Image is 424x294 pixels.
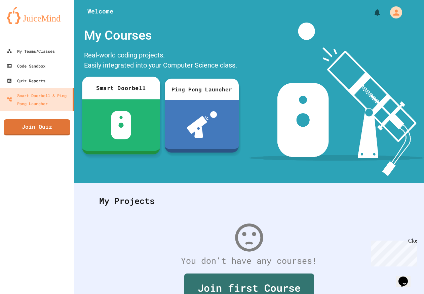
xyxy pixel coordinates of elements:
[7,91,70,108] div: Smart Doorbell & Ping Pong Launcher
[4,119,70,135] a: Join Quiz
[396,267,417,287] iframe: chat widget
[7,62,45,70] div: Code Sandbox
[383,5,404,20] div: My Account
[368,238,417,266] iframe: chat widget
[361,7,383,18] div: My Notifications
[111,111,131,139] img: sdb-white.svg
[3,3,46,43] div: Chat with us now!Close
[92,188,406,214] div: My Projects
[165,79,239,100] div: Ping Pong Launcher
[7,7,67,24] img: logo-orange.svg
[81,23,242,48] div: My Courses
[187,111,217,138] img: ppl-with-ball.png
[81,48,242,74] div: Real-world coding projects. Easily integrated into your Computer Science class.
[92,254,406,267] div: You don't have any courses!
[7,47,55,55] div: My Teams/Classes
[7,77,45,85] div: Quiz Reports
[82,77,160,99] div: Smart Doorbell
